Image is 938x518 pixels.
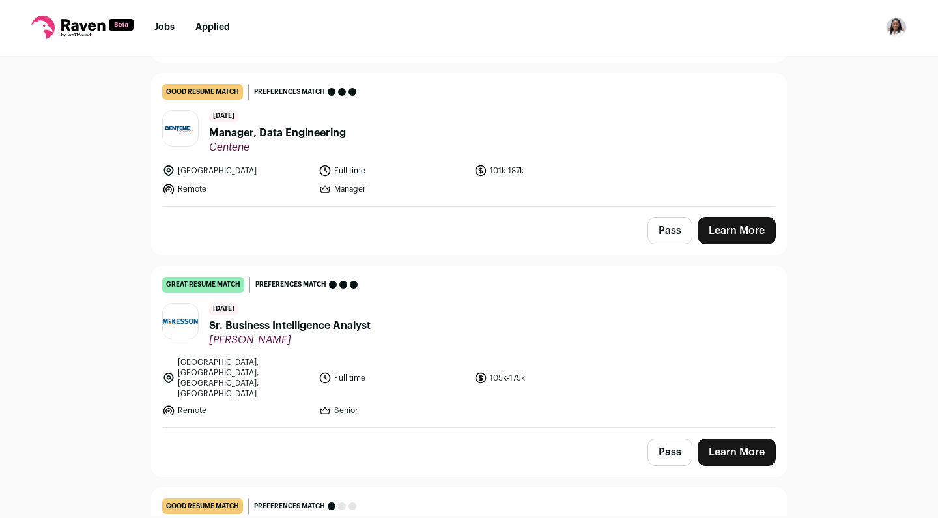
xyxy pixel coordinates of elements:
li: Senior [319,404,467,417]
li: 101k-187k [474,164,623,177]
span: [PERSON_NAME] [209,334,371,347]
span: [DATE] [209,303,238,315]
div: good resume match [162,84,243,100]
span: Preferences match [254,500,325,513]
div: great resume match [162,277,244,293]
span: Sr. Business Intelligence Analyst [209,318,371,334]
img: ca89ed1ca101e99b5a8f3d5ad407f017fc4c6bd18a20fb90cafad476df440d6c.jpg [163,319,198,323]
button: Open dropdown [886,17,907,38]
a: Jobs [154,23,175,32]
a: good resume match Preferences match [DATE] Manager, Data Engineering Centene [GEOGRAPHIC_DATA] Fu... [152,74,786,206]
a: Learn More [698,217,776,244]
li: Remote [162,404,311,417]
li: Full time [319,357,467,399]
div: good resume match [162,498,243,514]
li: 105k-175k [474,357,623,399]
li: [GEOGRAPHIC_DATA] [162,164,311,177]
a: Applied [195,23,230,32]
span: Preferences match [255,278,326,291]
span: Centene [209,141,346,154]
li: Remote [162,182,311,195]
a: Learn More [698,439,776,466]
span: [DATE] [209,110,238,122]
li: Manager [319,182,467,195]
a: great resume match Preferences match [DATE] Sr. Business Intelligence Analyst [PERSON_NAME] [GEOG... [152,266,786,427]
button: Pass [647,217,692,244]
span: Manager, Data Engineering [209,125,346,141]
img: 20c35c38c3067d35adbf4ba372ee32a1a64073cc65f6e2bf32cb7ee620a6c53b.jpg [163,122,198,136]
li: [GEOGRAPHIC_DATA], [GEOGRAPHIC_DATA], [GEOGRAPHIC_DATA], [GEOGRAPHIC_DATA] [162,357,311,399]
li: Full time [319,164,467,177]
img: 19101201-medium_jpg [886,17,907,38]
button: Pass [647,439,692,466]
span: Preferences match [254,85,325,98]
